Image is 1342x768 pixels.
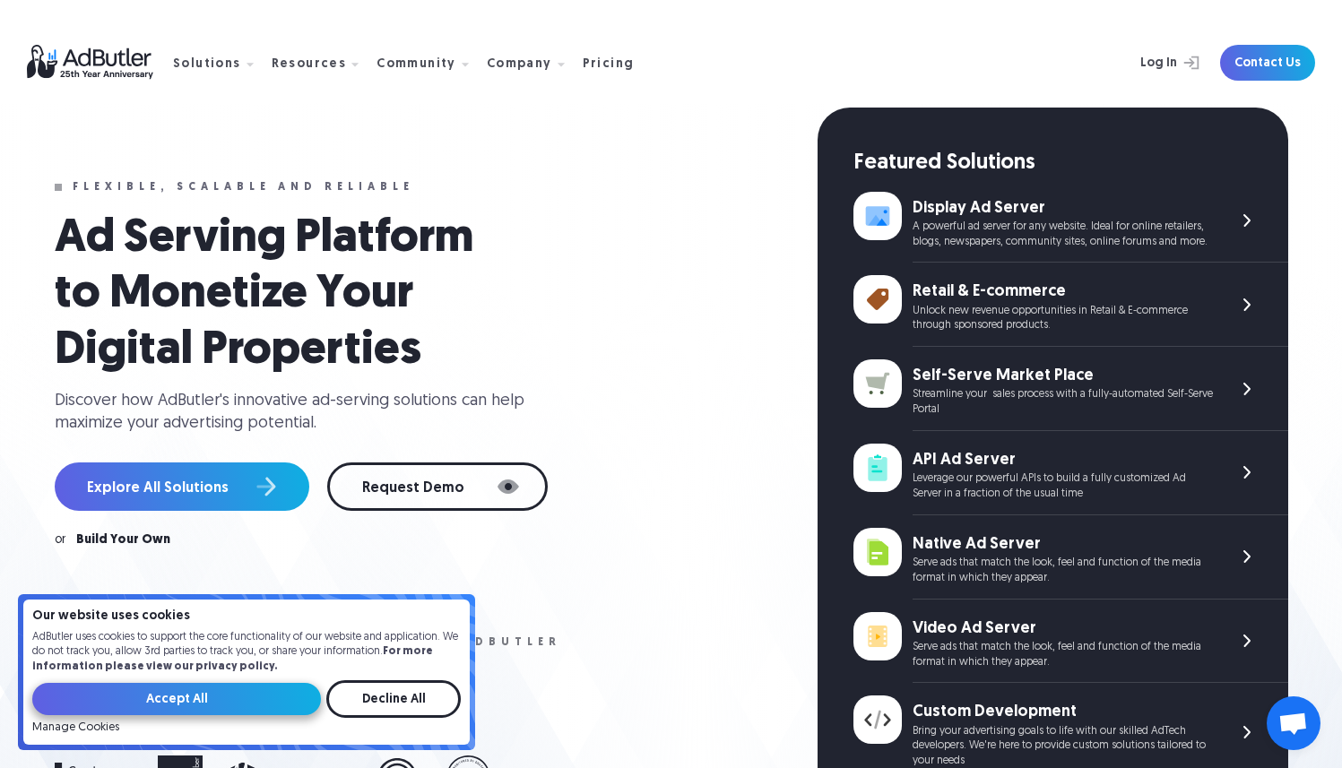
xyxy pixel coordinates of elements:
div: Solutions [173,58,241,71]
a: Manage Cookies [32,721,119,734]
a: Pricing [583,55,649,71]
p: AdButler uses cookies to support the core functionality of our website and application. We do not... [32,630,461,675]
div: Company [487,58,552,71]
div: API Ad Server [913,449,1213,471]
div: Custom Development [913,701,1213,723]
div: Native Ad Server [913,533,1213,556]
a: API Ad Server Leverage our powerful APIs to build a fully customized Ad Server in a fraction of t... [853,431,1288,515]
a: Self-Serve Market Place Streamline your sales process with a fully-automated Self-Serve Portal [853,347,1288,431]
div: Serve ads that match the look, feel and function of the media format in which they appear. [913,556,1213,586]
div: Open chat [1267,696,1320,750]
input: Accept All [32,683,321,715]
div: Resources [272,58,347,71]
div: Community [377,58,456,71]
a: Explore All Solutions [55,462,309,511]
div: Unlock new revenue opportunities in Retail & E-commerce through sponsored products. [913,304,1213,334]
a: Native Ad Server Serve ads that match the look, feel and function of the media format in which th... [853,515,1288,600]
a: Build Your Own [76,534,170,547]
div: Leverage our powerful APIs to build a fully customized Ad Server in a fraction of the usual time [913,471,1213,502]
div: Discover how AdButler's innovative ad-serving solutions can help maximize your advertising potent... [55,390,539,435]
div: Pricing [583,58,635,71]
div: Serve ads that match the look, feel and function of the media format in which they appear. [913,640,1213,670]
a: Video Ad Server Serve ads that match the look, feel and function of the media format in which the... [853,600,1288,684]
div: Self-Serve Market Place [913,365,1213,387]
div: Retail & E-commerce [913,280,1213,303]
a: Retail & E-commerce Unlock new revenue opportunities in Retail & E-commerce through sponsored pro... [853,263,1288,347]
input: Decline All [326,680,461,718]
a: Request Demo [327,462,548,511]
div: A powerful ad server for any website. Ideal for online retailers, blogs, newspapers, community si... [913,220,1213,250]
a: Contact Us [1220,45,1315,81]
h1: Ad Serving Platform to Monetize Your Digital Properties [55,211,521,379]
a: Log In [1093,45,1209,81]
div: Flexible, scalable and reliable [73,181,414,194]
div: Featured Solutions [853,149,1288,179]
a: Display Ad Server A powerful ad server for any website. Ideal for online retailers, blogs, newspa... [853,179,1288,263]
div: Streamline your sales process with a fully-automated Self-Serve Portal [913,387,1213,418]
h4: Our website uses cookies [32,610,461,623]
div: or [55,534,65,547]
div: Video Ad Server [913,617,1213,640]
div: Display Ad Server [913,197,1213,220]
